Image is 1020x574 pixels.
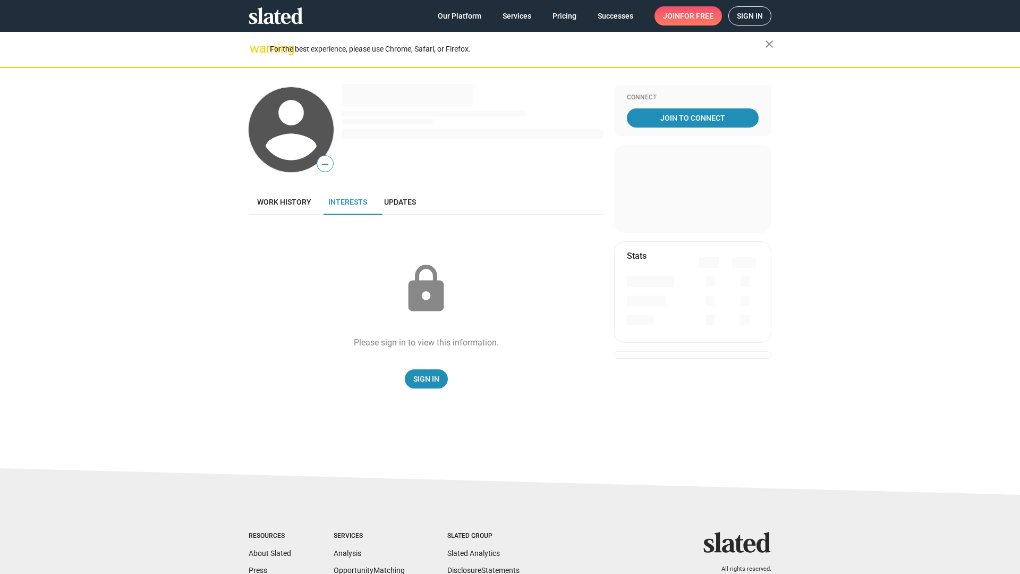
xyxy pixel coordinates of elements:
[270,42,765,56] div: For the best experience, please use Chrome, Safari, or Firefox.
[413,369,439,389] span: Sign In
[384,198,416,206] span: Updates
[447,549,500,558] a: Slated Analytics
[627,94,759,102] div: Connect
[728,6,771,26] a: Sign in
[354,337,499,348] div: Please sign in to view this information.
[447,532,520,541] div: Slated Group
[399,263,453,316] mat-icon: lock
[317,157,333,171] span: —
[627,108,759,128] a: Join To Connect
[334,532,405,541] div: Services
[627,250,647,261] mat-card-title: Stats
[376,189,424,215] a: Updates
[257,198,311,206] span: Work history
[503,6,531,26] span: Services
[589,6,642,26] a: Successes
[680,6,713,26] span: for free
[334,549,361,558] a: Analysis
[320,189,376,215] a: Interests
[663,6,713,26] span: Join
[429,6,490,26] a: Our Platform
[598,6,633,26] span: Successes
[629,108,756,128] span: Join To Connect
[737,7,763,25] span: Sign in
[544,6,585,26] a: Pricing
[552,6,576,26] span: Pricing
[494,6,540,26] a: Services
[249,189,320,215] a: Work history
[250,42,262,55] mat-icon: warning
[763,38,776,50] mat-icon: close
[249,549,291,558] a: About Slated
[249,532,291,541] div: Resources
[328,198,367,206] span: Interests
[405,369,448,389] a: Sign In
[438,6,481,26] span: Our Platform
[654,6,722,26] a: Joinfor free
